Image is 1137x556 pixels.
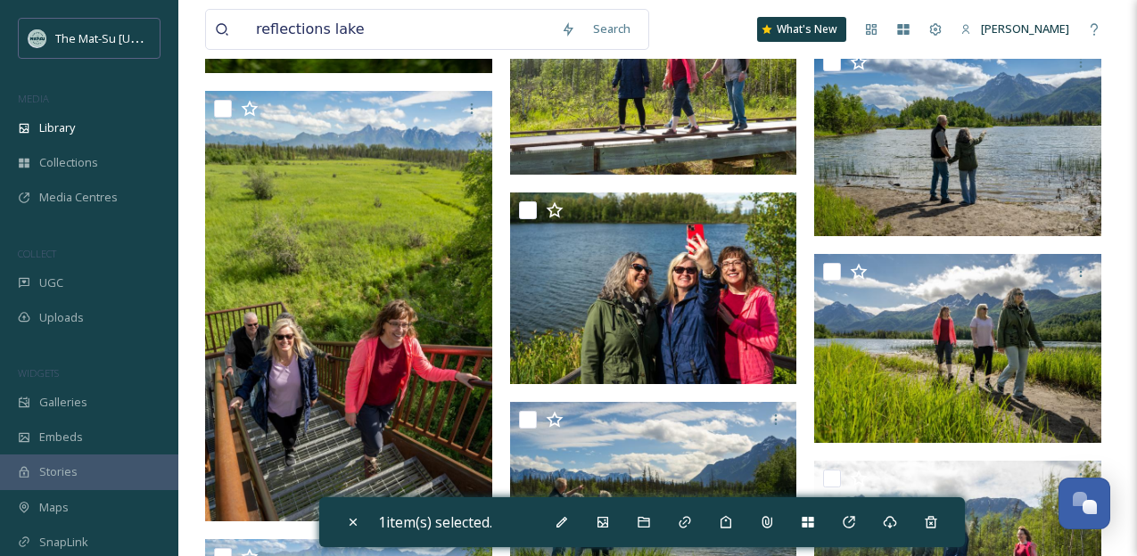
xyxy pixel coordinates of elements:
[29,29,46,47] img: Social_thumbnail.png
[39,499,69,516] span: Maps
[39,154,98,171] span: Collections
[55,29,179,46] span: The Mat-Su [US_STATE]
[39,534,88,551] span: SnapLink
[814,254,1101,443] img: Reflections Lake.jpg
[18,366,59,380] span: WIDGETS
[981,20,1069,37] span: [PERSON_NAME]
[39,309,84,326] span: Uploads
[1059,478,1110,529] button: Open Chat
[952,12,1078,46] a: [PERSON_NAME]
[39,394,87,411] span: Galleries
[247,10,552,49] input: Search your library
[205,91,492,521] img: Reflections Lake.jpg
[39,274,63,291] span: UGC
[39,429,83,446] span: Embeds
[757,17,846,42] a: What's New
[18,247,56,260] span: COLLECT
[378,512,492,532] span: 1 item(s) selected.
[814,45,1101,236] img: Reflections Lake.jpg
[39,119,75,136] span: Library
[510,192,797,384] img: Reflections Lake.jpg
[39,463,78,480] span: Stories
[39,189,118,206] span: Media Centres
[18,92,49,105] span: MEDIA
[584,12,639,46] div: Search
